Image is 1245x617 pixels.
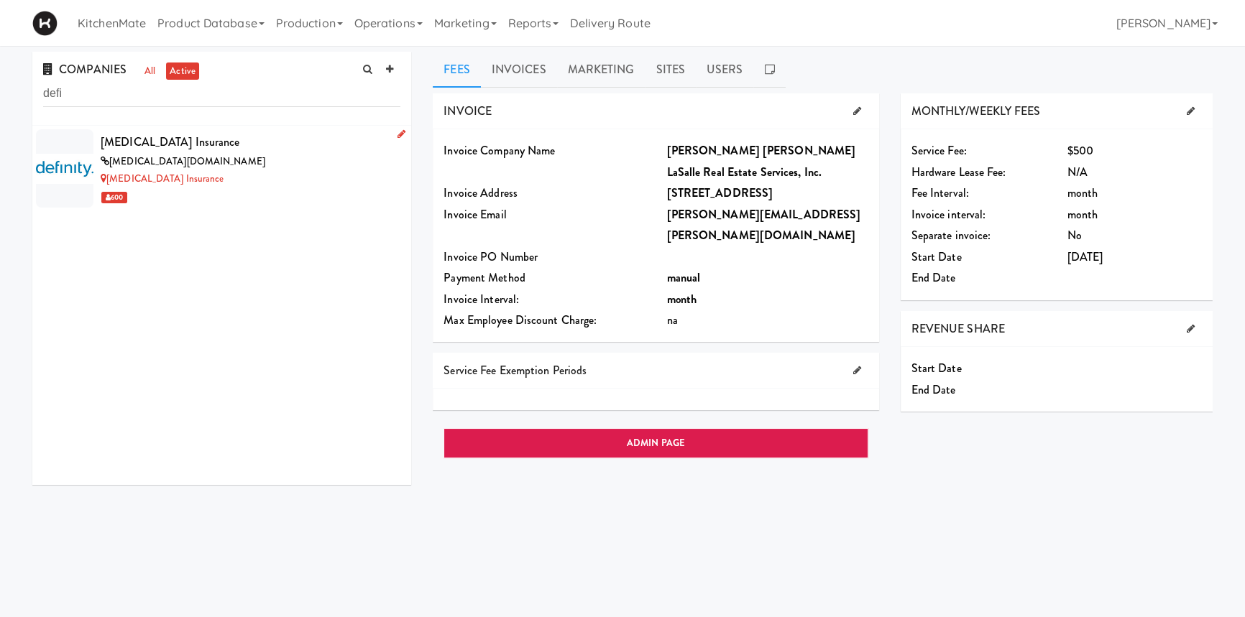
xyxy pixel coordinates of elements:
[444,428,868,458] a: ADMIN PAGE
[1067,206,1098,223] span: month
[911,142,967,159] span: Service Fee:
[43,61,127,78] span: COMPANIES
[666,269,700,286] b: manual
[444,142,555,159] span: Invoice Company Name
[1067,164,1088,180] span: N/A
[101,131,400,153] div: [MEDICAL_DATA] Insurance
[911,320,1005,337] span: REVENUE SHARE
[101,172,224,185] a: [MEDICAL_DATA] Insurance
[911,206,986,223] span: Invoice interval:
[101,153,400,171] div: [MEDICAL_DATA][DOMAIN_NAME]
[444,103,492,119] span: INVOICE
[32,126,411,211] li: [MEDICAL_DATA] Insurance[MEDICAL_DATA][DOMAIN_NAME][MEDICAL_DATA] Insurance 600
[666,185,773,201] b: [STREET_ADDRESS]
[1067,225,1202,246] div: No
[444,312,597,328] span: Max Employee Discount Charge:
[444,249,538,265] span: Invoice PO Number
[444,362,587,379] span: Service Fee Exemption Periods
[444,185,518,201] span: Invoice Address
[911,249,962,265] span: Start Date
[166,62,199,80] a: active
[1067,185,1098,201] span: month
[43,80,400,107] input: Search company
[911,185,969,201] span: Fee Interval:
[666,206,860,244] b: [PERSON_NAME][EMAIL_ADDRESS][PERSON_NAME][DOMAIN_NAME]
[666,142,855,180] b: [PERSON_NAME] [PERSON_NAME] LaSalle Real Estate Services, Inc.
[696,52,754,88] a: Users
[481,52,557,88] a: Invoices
[1067,249,1103,265] span: [DATE]
[911,269,956,286] span: End Date
[911,381,956,398] span: End Date
[911,227,991,243] span: Separate invoice:
[666,310,868,331] div: na
[911,103,1041,119] span: MONTHLY/WEEKLY FEES
[141,62,159,80] a: all
[645,52,696,88] a: Sites
[444,269,525,286] span: Payment Method
[666,291,697,307] b: month
[444,206,506,223] span: Invoice Email
[557,52,646,88] a: Marketing
[433,52,480,88] a: Fees
[1067,142,1093,159] span: $500
[911,360,962,376] span: Start Date
[444,291,519,307] span: Invoice Interval:
[32,11,58,36] img: Micromart
[911,164,1006,180] span: Hardware Lease Fee:
[101,192,127,203] span: 600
